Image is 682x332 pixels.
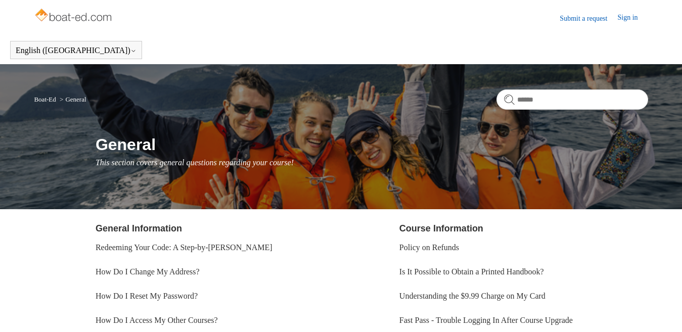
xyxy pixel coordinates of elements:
a: How Do I Reset My Password? [96,292,198,300]
a: Redeeming Your Code: A Step-by-[PERSON_NAME] [96,243,272,252]
button: English ([GEOGRAPHIC_DATA]) [16,46,137,55]
a: Fast Pass - Trouble Logging In After Course Upgrade [399,316,573,324]
li: General [58,96,86,103]
a: Boat-Ed [34,96,56,103]
a: Submit a request [560,13,617,24]
a: General Information [96,223,182,233]
img: Boat-Ed Help Center home page [34,6,114,26]
p: This section covers general questions regarding your course! [96,157,648,169]
a: Understanding the $9.99 Charge on My Card [399,292,545,300]
h1: General [96,132,648,157]
a: Is It Possible to Obtain a Printed Handbook? [399,267,544,276]
a: Policy on Refunds [399,243,459,252]
a: Course Information [399,223,483,233]
a: How Do I Access My Other Courses? [96,316,218,324]
input: Search [496,89,648,110]
li: Boat-Ed [34,96,58,103]
a: How Do I Change My Address? [96,267,200,276]
a: Sign in [617,12,648,24]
